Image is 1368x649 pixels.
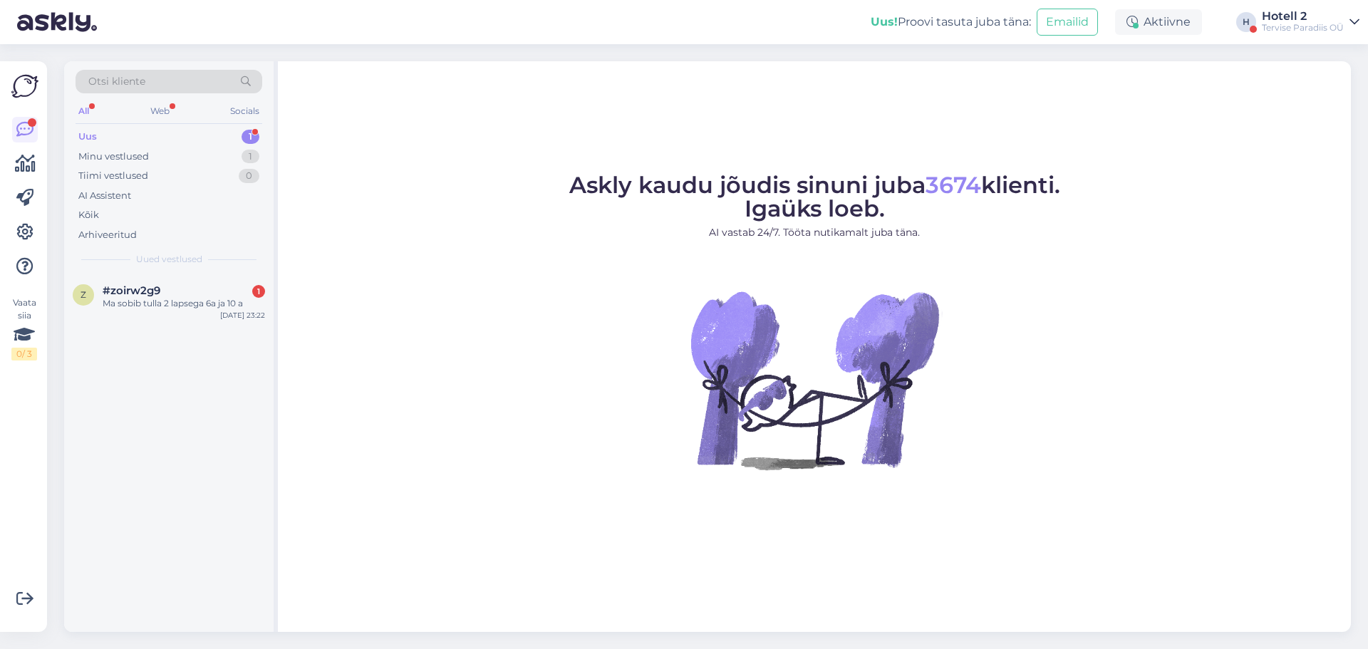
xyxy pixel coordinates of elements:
[1262,11,1344,22] div: Hotell 2
[1262,11,1359,33] a: Hotell 2Tervise Paradiis OÜ
[78,208,99,222] div: Kõik
[569,171,1060,222] span: Askly kaudu jõudis sinuni juba klienti. Igaüks loeb.
[76,102,92,120] div: All
[78,150,149,164] div: Minu vestlused
[871,15,898,28] b: Uus!
[252,285,265,298] div: 1
[88,74,145,89] span: Otsi kliente
[78,169,148,183] div: Tiimi vestlused
[871,14,1031,31] div: Proovi tasuta juba täna:
[78,228,137,242] div: Arhiveeritud
[78,189,131,203] div: AI Assistent
[103,284,160,297] span: #zoirw2g9
[1115,9,1202,35] div: Aktiivne
[147,102,172,120] div: Web
[136,253,202,266] span: Uued vestlused
[242,150,259,164] div: 1
[227,102,262,120] div: Socials
[239,169,259,183] div: 0
[926,171,981,199] span: 3674
[686,251,943,508] img: No Chat active
[11,73,38,100] img: Askly Logo
[11,348,37,360] div: 0 / 3
[11,296,37,360] div: Vaata siia
[1037,9,1098,36] button: Emailid
[78,130,97,144] div: Uus
[569,225,1060,240] p: AI vastab 24/7. Tööta nutikamalt juba täna.
[220,310,265,321] div: [DATE] 23:22
[103,297,265,310] div: Ma sobib tulla 2 lapsega 6a ja 10 a
[81,289,86,300] span: z
[1262,22,1344,33] div: Tervise Paradiis OÜ
[1236,12,1256,32] div: H
[242,130,259,144] div: 1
